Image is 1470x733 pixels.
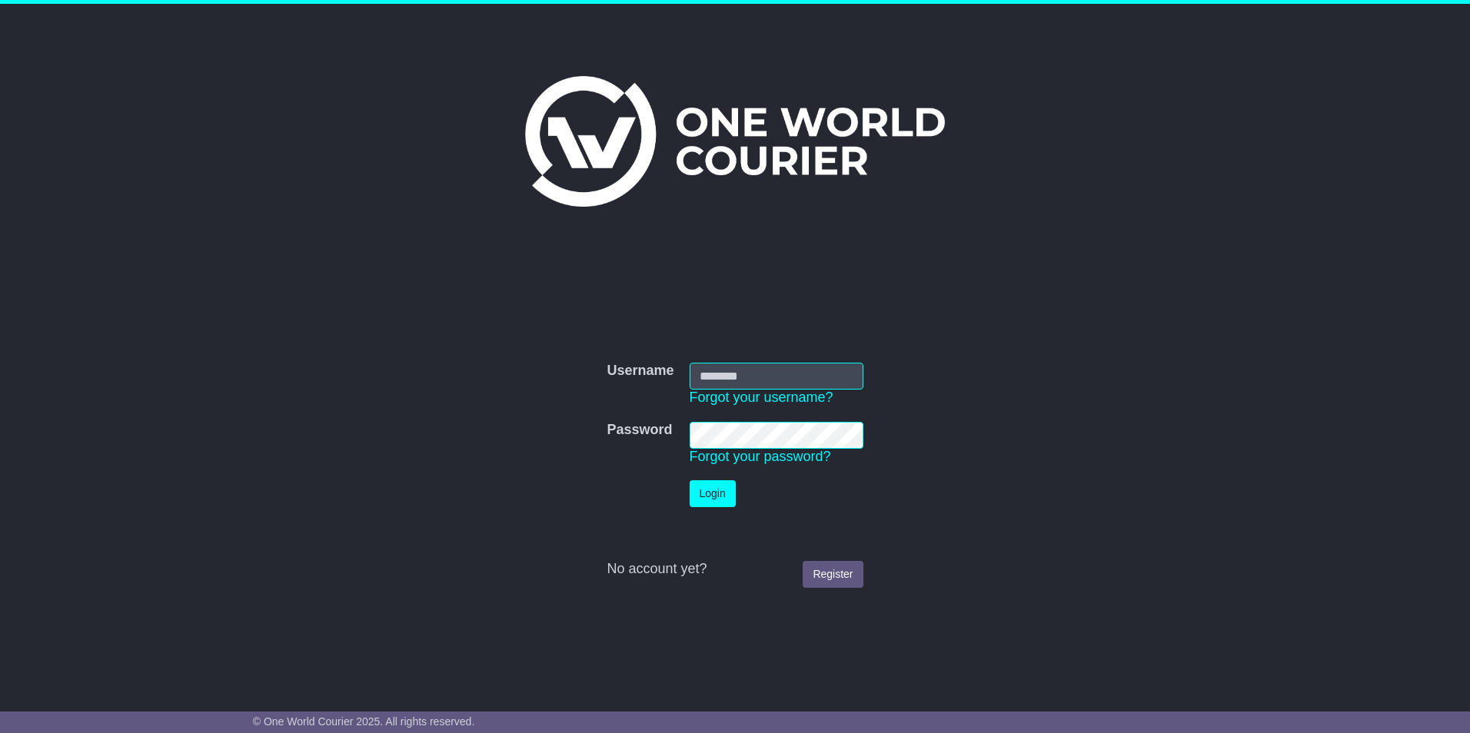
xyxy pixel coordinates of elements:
a: Forgot your password? [690,449,831,464]
label: Password [607,422,672,439]
span: © One World Courier 2025. All rights reserved. [253,715,475,728]
a: Register [803,561,863,588]
div: No account yet? [607,561,863,578]
button: Login [690,480,736,507]
a: Forgot your username? [690,390,833,405]
img: One World [525,76,945,207]
label: Username [607,363,673,380]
